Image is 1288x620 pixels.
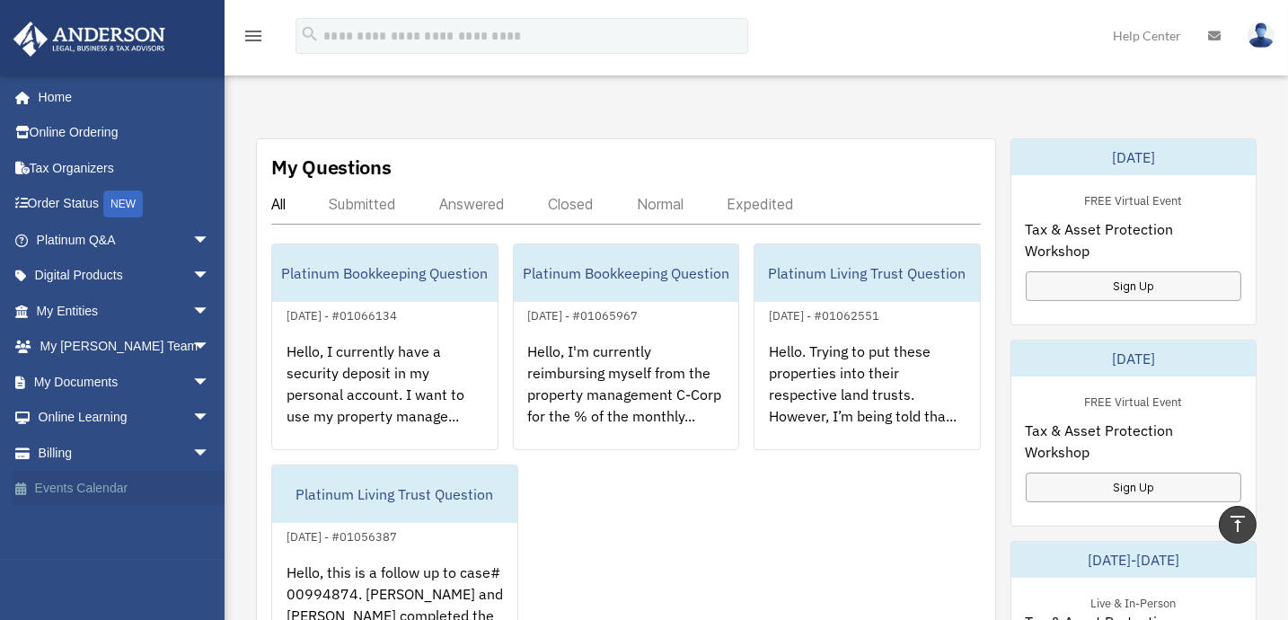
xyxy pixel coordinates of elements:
[192,400,228,437] span: arrow_drop_down
[637,195,684,213] div: Normal
[514,244,739,302] div: Platinum Bookkeeping Question
[13,471,237,507] a: Events Calendar
[13,329,237,365] a: My [PERSON_NAME] Teamarrow_drop_down
[1076,592,1190,611] div: Live & In-Person
[192,258,228,295] span: arrow_drop_down
[1011,139,1257,175] div: [DATE]
[1248,22,1275,49] img: User Pic
[754,244,980,302] div: Platinum Living Trust Question
[271,154,392,181] div: My Questions
[1026,420,1242,463] span: Tax & Asset Protection Workshop
[548,195,594,213] div: Closed
[1011,341,1257,376] div: [DATE]
[192,222,228,259] span: arrow_drop_down
[13,435,237,471] a: Billingarrow_drop_down
[13,115,237,151] a: Online Ordering
[754,326,980,466] div: Hello. Trying to put these properties into their respective land trusts. However, I’m being told ...
[13,186,237,223] a: Order StatusNEW
[13,364,237,400] a: My Documentsarrow_drop_down
[514,326,739,466] div: Hello, I'm currently reimbursing myself from the property management C-Corp for the % of the mont...
[1227,513,1248,535] i: vertical_align_top
[1070,391,1196,410] div: FREE Virtual Event
[514,305,653,323] div: [DATE] - #01065967
[1026,218,1242,261] span: Tax & Asset Protection Workshop
[300,24,320,44] i: search
[13,79,228,115] a: Home
[13,400,237,436] a: Online Learningarrow_drop_down
[1070,190,1196,208] div: FREE Virtual Event
[329,195,396,213] div: Submitted
[1011,542,1257,578] div: [DATE]-[DATE]
[754,244,981,450] a: Platinum Living Trust Question[DATE] - #01062551Hello. Trying to put these properties into their ...
[192,364,228,401] span: arrow_drop_down
[272,244,498,302] div: Platinum Bookkeeping Question
[1026,473,1242,502] a: Sign Up
[272,326,498,466] div: Hello, I currently have a security deposit in my personal account. I want to use my property mana...
[272,305,411,323] div: [DATE] - #01066134
[271,195,286,213] div: All
[1219,506,1257,544] a: vertical_align_top
[271,244,498,450] a: Platinum Bookkeeping Question[DATE] - #01066134Hello, I currently have a security deposit in my p...
[754,305,894,323] div: [DATE] - #01062551
[727,195,794,213] div: Expedited
[13,293,237,329] a: My Entitiesarrow_drop_down
[13,150,237,186] a: Tax Organizers
[192,329,228,366] span: arrow_drop_down
[439,195,505,213] div: Answered
[513,244,740,450] a: Platinum Bookkeeping Question[DATE] - #01065967Hello, I'm currently reimbursing myself from the p...
[272,465,517,523] div: Platinum Living Trust Question
[243,31,264,47] a: menu
[13,258,237,294] a: Digital Productsarrow_drop_down
[192,293,228,330] span: arrow_drop_down
[272,526,411,545] div: [DATE] - #01056387
[13,222,237,258] a: Platinum Q&Aarrow_drop_down
[192,435,228,472] span: arrow_drop_down
[1026,271,1242,301] a: Sign Up
[8,22,171,57] img: Anderson Advisors Platinum Portal
[103,190,143,217] div: NEW
[243,25,264,47] i: menu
